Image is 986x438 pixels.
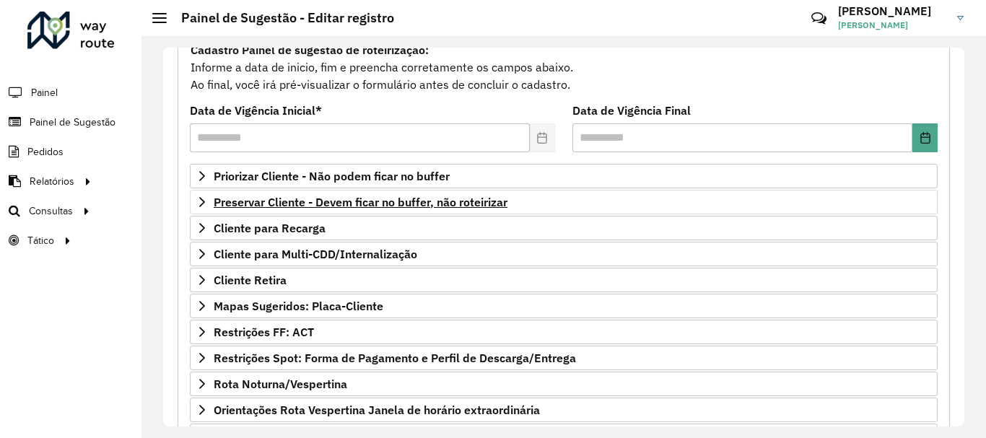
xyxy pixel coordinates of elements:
[214,300,383,312] span: Mapas Sugeridos: Placa-Cliente
[214,248,417,260] span: Cliente para Multi-CDD/Internalização
[214,170,450,182] span: Priorizar Cliente - Não podem ficar no buffer
[838,19,946,32] span: [PERSON_NAME]
[190,372,938,396] a: Rota Noturna/Vespertina
[190,102,322,119] label: Data de Vigência Inicial
[30,115,115,130] span: Painel de Sugestão
[214,222,326,234] span: Cliente para Recarga
[214,352,576,364] span: Restrições Spot: Forma de Pagamento e Perfil de Descarga/Entrega
[214,378,347,390] span: Rota Noturna/Vespertina
[190,320,938,344] a: Restrições FF: ACT
[803,3,834,34] a: Contato Rápido
[912,123,938,152] button: Choose Date
[27,233,54,248] span: Tático
[29,203,73,219] span: Consultas
[190,40,938,94] div: Informe a data de inicio, fim e preencha corretamente os campos abaixo. Ao final, você irá pré-vi...
[167,10,394,26] h2: Painel de Sugestão - Editar registro
[190,242,938,266] a: Cliente para Multi-CDD/Internalização
[214,274,287,286] span: Cliente Retira
[214,326,314,338] span: Restrições FF: ACT
[190,346,938,370] a: Restrições Spot: Forma de Pagamento e Perfil de Descarga/Entrega
[190,216,938,240] a: Cliente para Recarga
[214,404,540,416] span: Orientações Rota Vespertina Janela de horário extraordinária
[190,398,938,422] a: Orientações Rota Vespertina Janela de horário extraordinária
[31,85,58,100] span: Painel
[838,4,946,18] h3: [PERSON_NAME]
[190,164,938,188] a: Priorizar Cliente - Não podem ficar no buffer
[30,174,74,189] span: Relatórios
[190,294,938,318] a: Mapas Sugeridos: Placa-Cliente
[191,43,429,57] strong: Cadastro Painel de sugestão de roteirização:
[572,102,691,119] label: Data de Vigência Final
[190,268,938,292] a: Cliente Retira
[190,190,938,214] a: Preservar Cliente - Devem ficar no buffer, não roteirizar
[214,196,507,208] span: Preservar Cliente - Devem ficar no buffer, não roteirizar
[27,144,64,159] span: Pedidos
